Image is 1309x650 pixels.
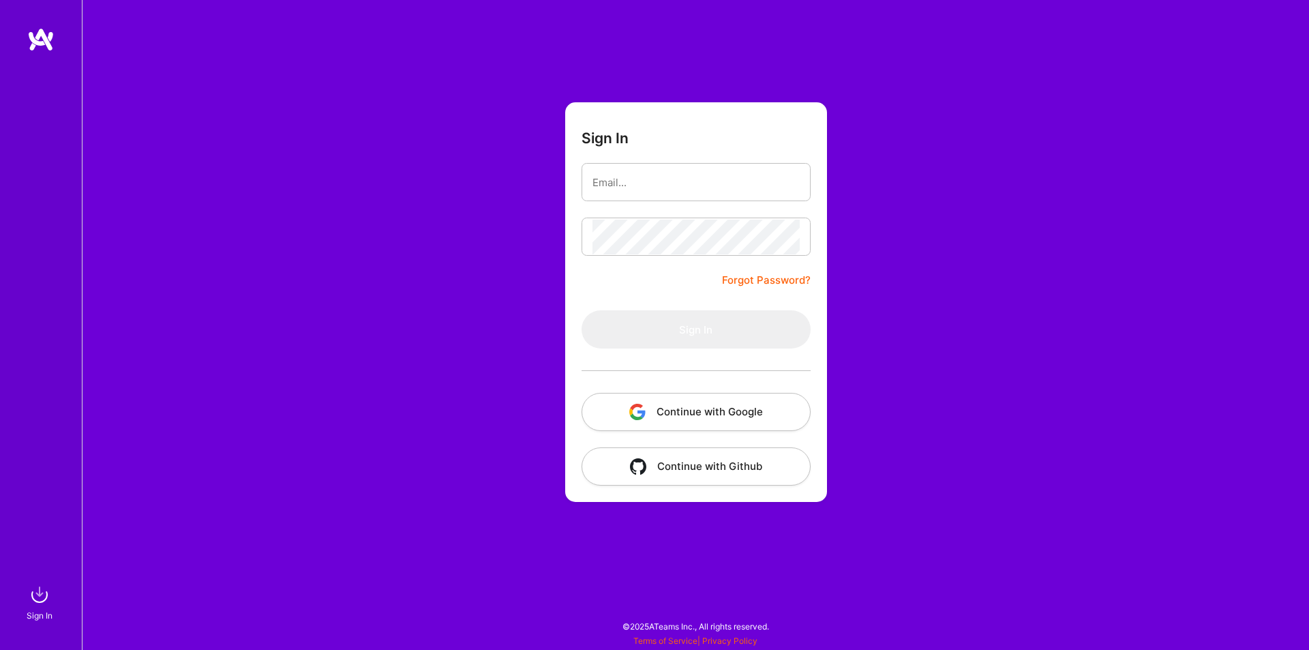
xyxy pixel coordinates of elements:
[27,608,52,623] div: Sign In
[582,130,629,147] h3: Sign In
[27,27,55,52] img: logo
[630,458,646,475] img: icon
[633,636,757,646] span: |
[633,636,697,646] a: Terms of Service
[629,404,646,420] img: icon
[82,609,1309,643] div: © 2025 ATeams Inc., All rights reserved.
[702,636,757,646] a: Privacy Policy
[722,272,811,289] a: Forgot Password?
[582,310,811,349] button: Sign In
[26,581,53,608] img: sign in
[592,165,800,200] input: Email...
[582,447,811,486] button: Continue with Github
[582,393,811,431] button: Continue with Google
[29,581,53,623] a: sign inSign In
